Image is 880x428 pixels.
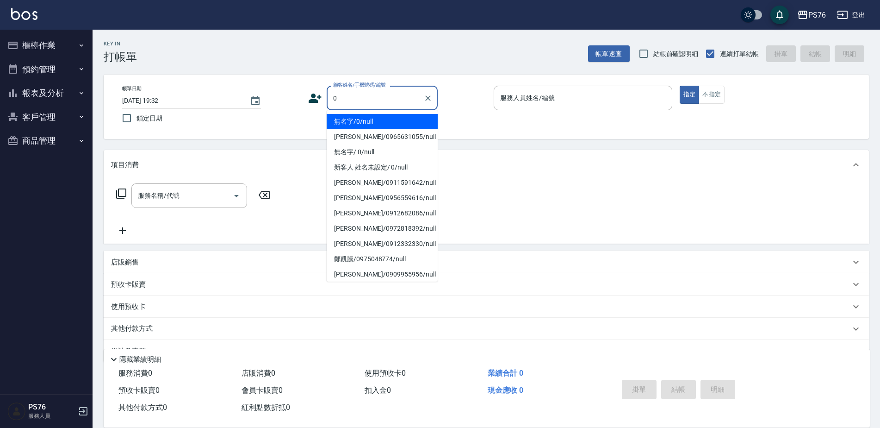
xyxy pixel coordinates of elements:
[104,296,869,318] div: 使用預收卡
[242,403,290,412] span: 紅利點數折抵 0
[327,206,438,221] li: [PERSON_NAME]/0912682086/null
[229,189,244,203] button: Open
[119,355,161,365] p: 隱藏業績明細
[720,49,759,59] span: 連續打單結帳
[7,402,26,421] img: Person
[118,386,160,395] span: 預收卡販賣 0
[4,81,89,105] button: 報表及分析
[118,403,167,412] span: 其他付款方式 0
[118,369,152,378] span: 服務消費 0
[104,150,869,180] div: 項目消費
[122,93,241,108] input: YYYY/MM/DD hh:mm
[4,33,89,57] button: 櫃檯作業
[327,221,438,236] li: [PERSON_NAME]/0972818392/null
[104,41,137,47] h2: Key In
[333,82,386,88] label: 顧客姓名/手機號碼/編號
[111,324,157,334] p: 其他付款方式
[111,258,139,267] p: 店販銷售
[104,318,869,340] div: 其他付款方式
[104,251,869,273] div: 店販銷售
[104,50,137,63] h3: 打帳單
[327,267,438,282] li: [PERSON_NAME]/0909955956/null
[365,369,406,378] span: 使用預收卡 0
[588,45,630,63] button: 帳單速查
[327,114,438,129] li: 無名字/0/null
[104,273,869,296] div: 預收卡販賣
[28,412,75,420] p: 服務人員
[488,369,523,378] span: 業績合計 0
[770,6,789,24] button: save
[242,369,275,378] span: 店販消費 0
[327,160,438,175] li: 新客人 姓名未設定/ 0/null
[653,49,699,59] span: 結帳前確認明細
[488,386,523,395] span: 現金應收 0
[327,252,438,267] li: 鄭凱騰/0975048774/null
[111,346,146,356] p: 備註及來源
[327,175,438,190] li: [PERSON_NAME]/0911591642/null
[699,86,725,104] button: 不指定
[111,302,146,312] p: 使用預收卡
[28,403,75,412] h5: PS76
[421,92,434,105] button: Clear
[4,129,89,153] button: 商品管理
[327,145,438,160] li: 無名字/ 0/null
[4,105,89,129] button: 客戶管理
[11,8,37,20] img: Logo
[793,6,830,25] button: PS76
[242,386,283,395] span: 會員卡販賣 0
[111,280,146,290] p: 預收卡販賣
[244,90,266,112] button: Choose date, selected date is 2025-09-07
[833,6,869,24] button: 登出
[122,85,142,92] label: 帳單日期
[136,113,162,123] span: 鎖定日期
[4,57,89,82] button: 預約管理
[104,340,869,362] div: 備註及來源
[111,160,139,170] p: 項目消費
[327,129,438,145] li: [PERSON_NAME]/0965631055/null
[327,190,438,206] li: [PERSON_NAME]/0956559616/null
[327,236,438,252] li: [PERSON_NAME]/0912332330/null
[808,9,826,21] div: PS76
[365,386,391,395] span: 扣入金 0
[680,86,700,104] button: 指定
